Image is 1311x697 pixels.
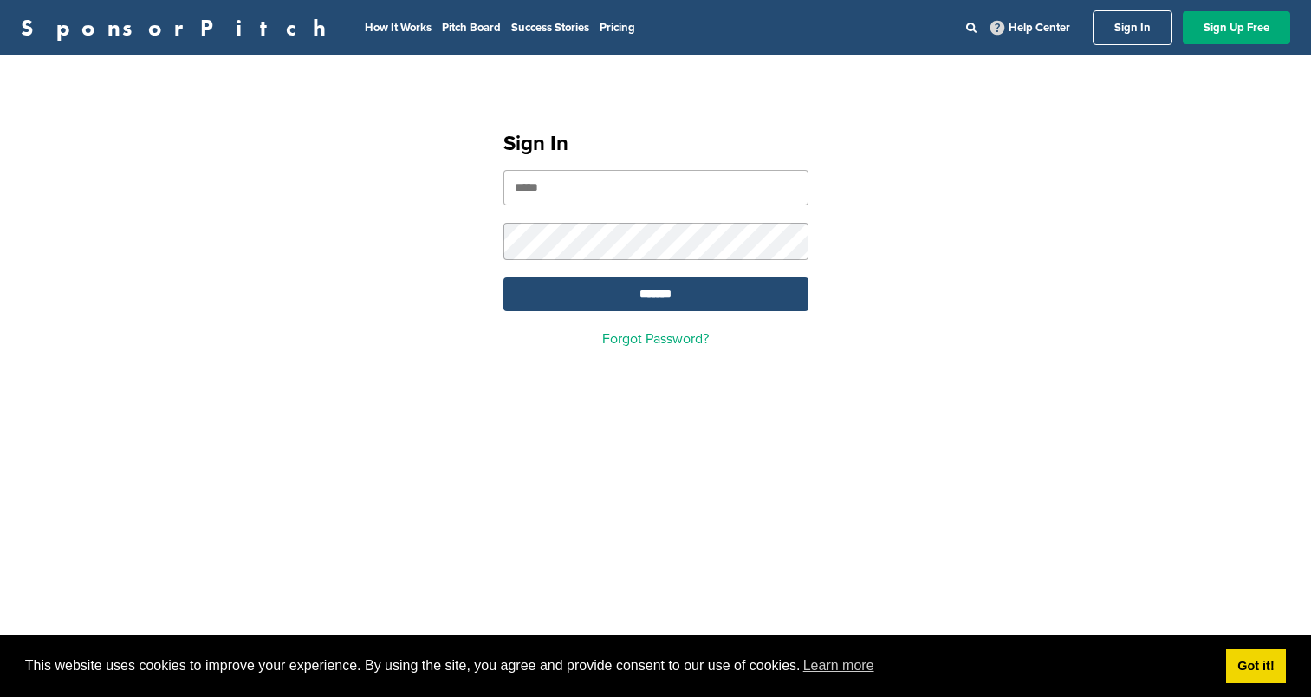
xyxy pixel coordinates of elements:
a: Success Stories [511,21,589,35]
a: How It Works [365,21,432,35]
a: SponsorPitch [21,16,337,39]
a: Pricing [600,21,635,35]
a: dismiss cookie message [1226,649,1286,684]
a: learn more about cookies [801,653,877,679]
a: Forgot Password? [602,330,709,348]
h1: Sign In [503,128,808,160]
span: This website uses cookies to improve your experience. By using the site, you agree and provide co... [25,653,1212,679]
a: Sign Up Free [1183,11,1290,44]
a: Sign In [1093,10,1172,45]
a: Pitch Board [442,21,501,35]
a: Help Center [987,17,1074,38]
